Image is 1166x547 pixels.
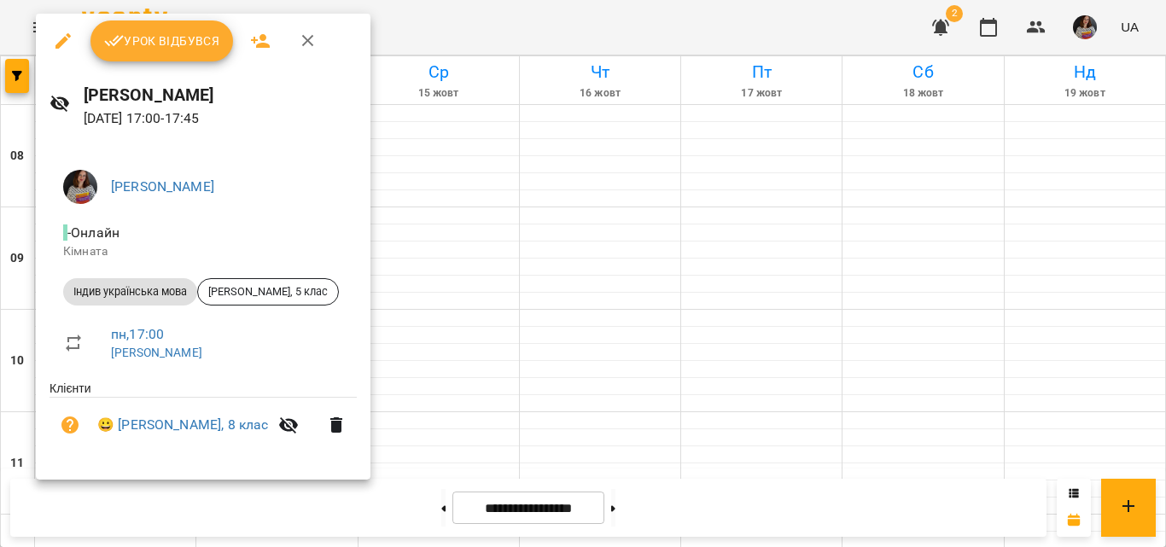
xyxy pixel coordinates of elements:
a: [PERSON_NAME] [111,178,214,195]
h6: [PERSON_NAME] [84,82,357,108]
button: Візит ще не сплачено. Додати оплату? [50,404,90,445]
p: [DATE] 17:00 - 17:45 [84,108,357,129]
button: Урок відбувся [90,20,234,61]
p: Кімната [63,243,343,260]
span: Урок відбувся [104,31,220,51]
span: - Онлайн [63,224,123,241]
a: 😀 [PERSON_NAME], 8 клас [97,415,268,435]
a: [PERSON_NAME] [111,346,202,359]
span: Індив українська мова [63,284,197,300]
span: [PERSON_NAME], 5 клас [198,284,338,300]
img: 4d3bcc947d56d787aa4798069d7b122d.jpg [63,170,97,204]
div: [PERSON_NAME], 5 клас [197,278,339,306]
ul: Клієнти [50,380,357,459]
a: пн , 17:00 [111,326,164,342]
